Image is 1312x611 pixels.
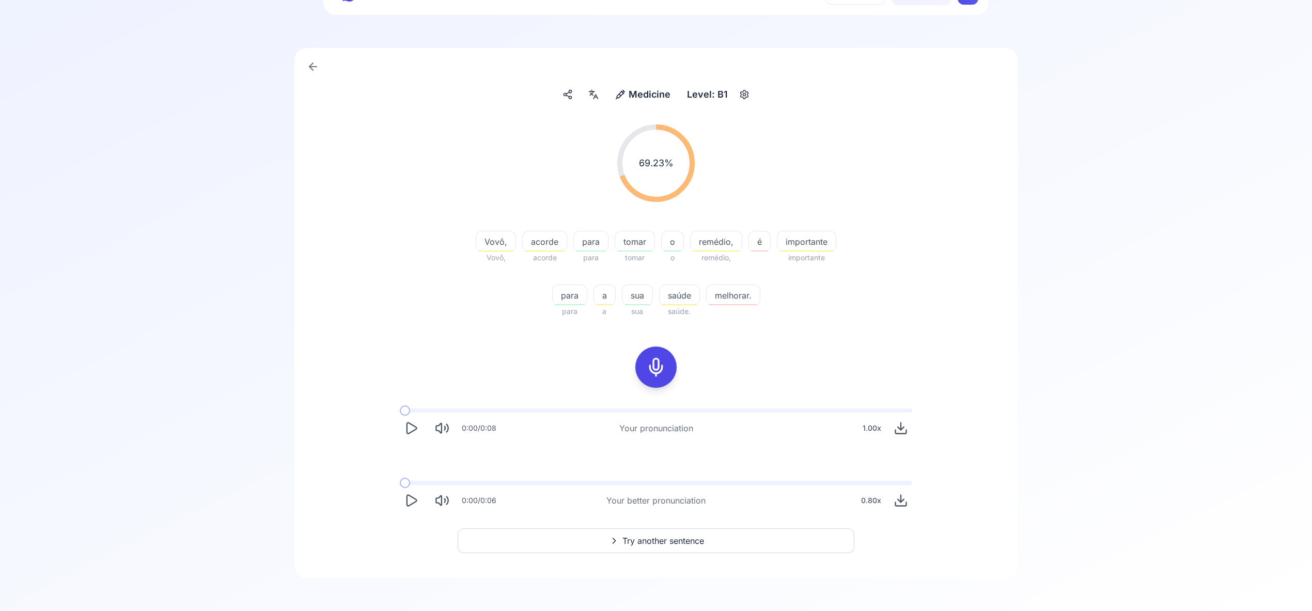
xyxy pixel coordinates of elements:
button: remédio, [690,231,742,252]
span: tomar [615,252,655,264]
span: é [749,236,770,248]
div: 0:00 / 0:06 [462,495,496,506]
div: 1.00 x [858,418,885,438]
span: para [553,289,587,302]
button: tomar [615,231,655,252]
span: acorde [523,236,567,248]
div: Your better pronunciation [606,494,706,507]
button: Download audio [889,489,912,512]
button: o [661,231,684,252]
span: sua [622,289,652,302]
span: importante [777,252,836,264]
span: melhorar. [707,289,760,302]
span: importante [777,236,836,248]
button: Download audio [889,417,912,440]
span: Vovô, [476,252,516,264]
button: a [593,285,616,305]
span: Try another sentence [622,535,704,547]
span: saúde [660,289,699,302]
span: 69.23 % [639,156,674,170]
div: 0.80 x [857,490,885,511]
span: Vovô, [476,236,516,248]
button: melhorar. [706,285,760,305]
span: saúde. [659,305,700,318]
button: Play [400,417,423,440]
span: Medicine [629,87,670,102]
span: remédio, [691,236,742,248]
button: importante [777,231,836,252]
div: Your pronunciation [619,422,693,434]
span: remédio, [690,252,742,264]
span: para [552,305,587,318]
div: Level: B1 [683,85,732,104]
button: para [552,285,587,305]
button: é [748,231,771,252]
button: sua [622,285,653,305]
button: Level: B1 [683,85,753,104]
div: 0:00 / 0:08 [462,423,496,433]
button: saúde [659,285,700,305]
span: sua [622,305,653,318]
button: Play [400,489,423,512]
span: tomar [615,236,654,248]
span: para [573,252,608,264]
button: Mute [431,417,454,440]
span: o [661,252,684,264]
span: a [594,289,615,302]
span: acorde [522,252,567,264]
span: o [662,236,683,248]
span: a [593,305,616,318]
button: acorde [522,231,567,252]
span: para [574,236,608,248]
button: Vovô, [476,231,516,252]
button: Try another sentence [458,528,854,553]
button: para [573,231,608,252]
button: Medicine [611,85,675,104]
button: Mute [431,489,454,512]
